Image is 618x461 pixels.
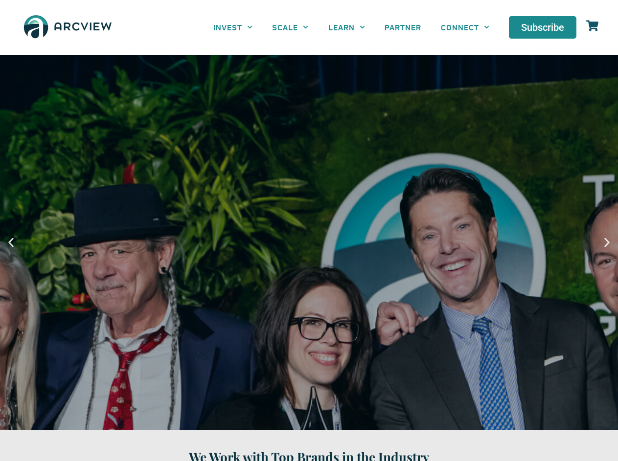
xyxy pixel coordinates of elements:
span: Subscribe [521,22,564,32]
a: PARTNER [375,16,431,38]
nav: Menu [204,16,499,38]
div: Next slide [601,236,613,248]
a: LEARN [319,16,375,38]
img: The Arcview Group [20,10,116,45]
a: CONNECT [431,16,499,38]
a: INVEST [204,16,262,38]
a: Subscribe [509,16,576,39]
div: Previous slide [5,236,17,248]
a: SCALE [262,16,318,38]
